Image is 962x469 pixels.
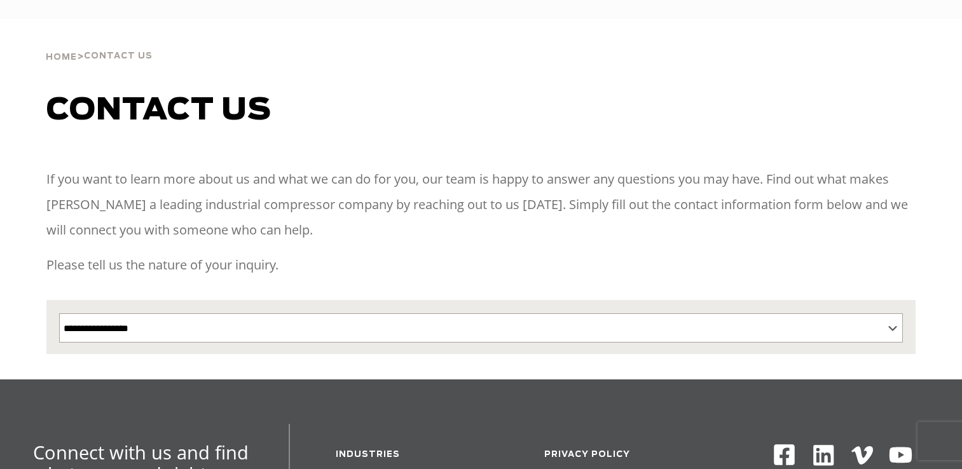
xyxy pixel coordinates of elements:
span: Contact Us [84,52,153,60]
a: Home [46,51,77,62]
p: Please tell us the nature of your inquiry. [46,252,916,278]
p: If you want to learn more about us and what we can do for you, our team is happy to answer any qu... [46,167,916,243]
a: Privacy Policy [544,451,630,459]
div: > [46,19,153,67]
img: Facebook [773,443,796,466]
span: Contact us [46,95,271,126]
span: Home [46,53,77,62]
img: Vimeo [851,446,873,465]
img: Linkedin [811,443,836,468]
a: Industries [336,451,400,459]
img: Youtube [888,443,913,468]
